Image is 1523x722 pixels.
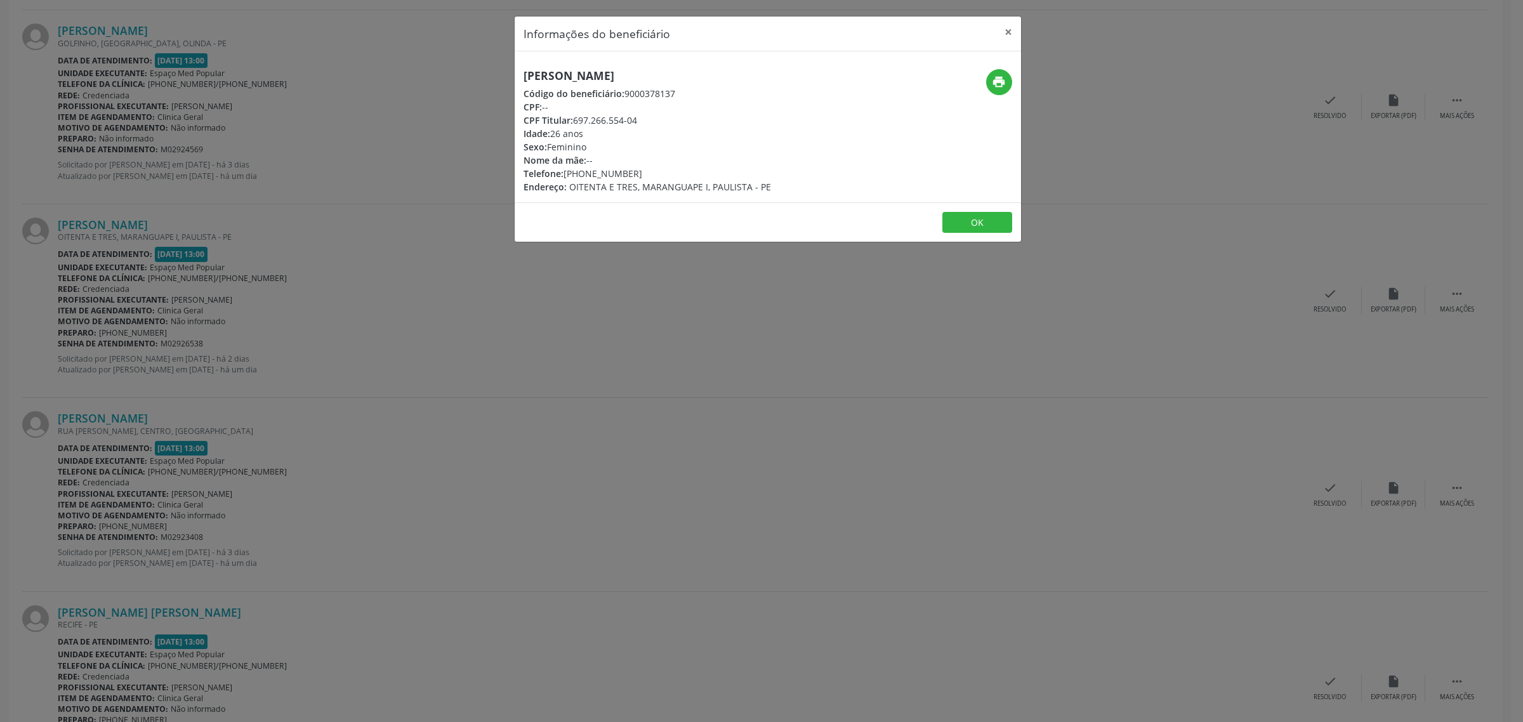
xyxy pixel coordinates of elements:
[524,154,771,167] div: --
[524,167,771,180] div: [PHONE_NUMBER]
[524,154,586,166] span: Nome da mãe:
[524,140,771,154] div: Feminino
[524,88,624,100] span: Código do beneficiário:
[942,212,1012,233] button: OK
[524,181,567,193] span: Endereço:
[986,69,1012,95] button: print
[524,101,542,113] span: CPF:
[524,25,670,42] h5: Informações do beneficiário
[524,141,547,153] span: Sexo:
[996,16,1021,48] button: Close
[524,114,771,127] div: 697.266.554-04
[524,87,771,100] div: 9000378137
[992,75,1006,89] i: print
[524,167,564,180] span: Telefone:
[524,128,550,140] span: Idade:
[524,114,573,126] span: CPF Titular:
[524,100,771,114] div: --
[524,69,771,82] h5: [PERSON_NAME]
[524,127,771,140] div: 26 anos
[569,181,771,193] span: OITENTA E TRES, MARANGUAPE I, PAULISTA - PE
